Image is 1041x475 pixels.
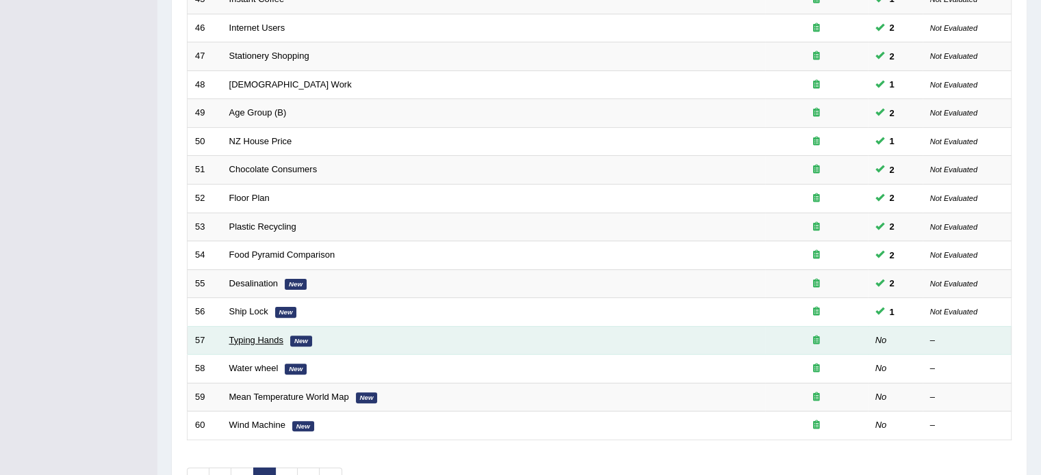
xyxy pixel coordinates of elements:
[884,163,900,177] span: You can still take this question
[875,335,887,345] em: No
[773,79,860,92] div: Exam occurring question
[884,248,900,262] span: You can still take this question
[229,193,270,203] a: Floor Plan
[188,156,222,185] td: 51
[773,50,860,63] div: Exam occurring question
[229,335,284,345] a: Typing Hands
[773,107,860,120] div: Exam occurring question
[930,165,977,174] small: Not Evaluated
[884,21,900,35] span: You can still take this question
[773,163,860,176] div: Exam occurring question
[875,420,887,430] em: No
[884,305,900,319] span: You can still take this question
[285,364,307,375] em: New
[229,23,285,33] a: Internet Users
[188,14,222,42] td: 46
[229,249,335,260] a: Food Pyramid Comparison
[773,135,860,148] div: Exam occurring question
[188,355,222,383] td: 58
[229,392,349,402] a: Mean Temperature World Map
[188,127,222,156] td: 50
[930,109,977,117] small: Not Evaluated
[930,391,1004,404] div: –
[930,52,977,60] small: Not Evaluated
[275,307,297,318] em: New
[188,99,222,128] td: 49
[229,221,296,232] a: Plastic Recycling
[285,279,307,290] em: New
[229,107,287,118] a: Age Group (B)
[930,81,977,89] small: Not Evaluated
[884,134,900,148] span: You can still take this question
[930,251,977,259] small: Not Evaluated
[930,308,977,316] small: Not Evaluated
[930,223,977,231] small: Not Evaluated
[930,137,977,146] small: Not Evaluated
[930,362,1004,375] div: –
[773,221,860,234] div: Exam occurring question
[884,106,900,120] span: You can still take this question
[773,22,860,35] div: Exam occurring question
[229,420,285,430] a: Wind Machine
[356,392,378,403] em: New
[884,191,900,205] span: You can still take this question
[229,79,352,90] a: [DEMOGRAPHIC_DATA] Work
[229,363,279,373] a: Water wheel
[229,278,279,288] a: Desalination
[930,24,977,32] small: Not Evaluated
[229,164,318,174] a: Chocolate Consumers
[773,192,860,205] div: Exam occurring question
[188,326,222,355] td: 57
[188,213,222,241] td: 53
[188,241,222,270] td: 54
[875,392,887,402] em: No
[773,334,860,347] div: Exam occurring question
[188,184,222,213] td: 52
[188,42,222,71] td: 47
[188,383,222,411] td: 59
[773,249,860,262] div: Exam occurring question
[188,298,222,327] td: 56
[290,336,312,347] em: New
[773,362,860,375] div: Exam occurring question
[188,269,222,298] td: 55
[188,70,222,99] td: 48
[930,334,1004,347] div: –
[229,136,292,146] a: NZ House Price
[884,77,900,92] span: You can still take this question
[292,421,314,432] em: New
[930,280,977,288] small: Not Evaluated
[773,306,860,318] div: Exam occurring question
[773,419,860,432] div: Exam occurring question
[930,419,1004,432] div: –
[773,277,860,290] div: Exam occurring question
[188,411,222,440] td: 60
[884,49,900,64] span: You can still take this question
[884,219,900,234] span: You can still take this question
[229,306,268,316] a: Ship Lock
[229,51,309,61] a: Stationery Shopping
[773,391,860,404] div: Exam occurring question
[930,194,977,202] small: Not Evaluated
[884,276,900,290] span: You can still take this question
[875,363,887,373] em: No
